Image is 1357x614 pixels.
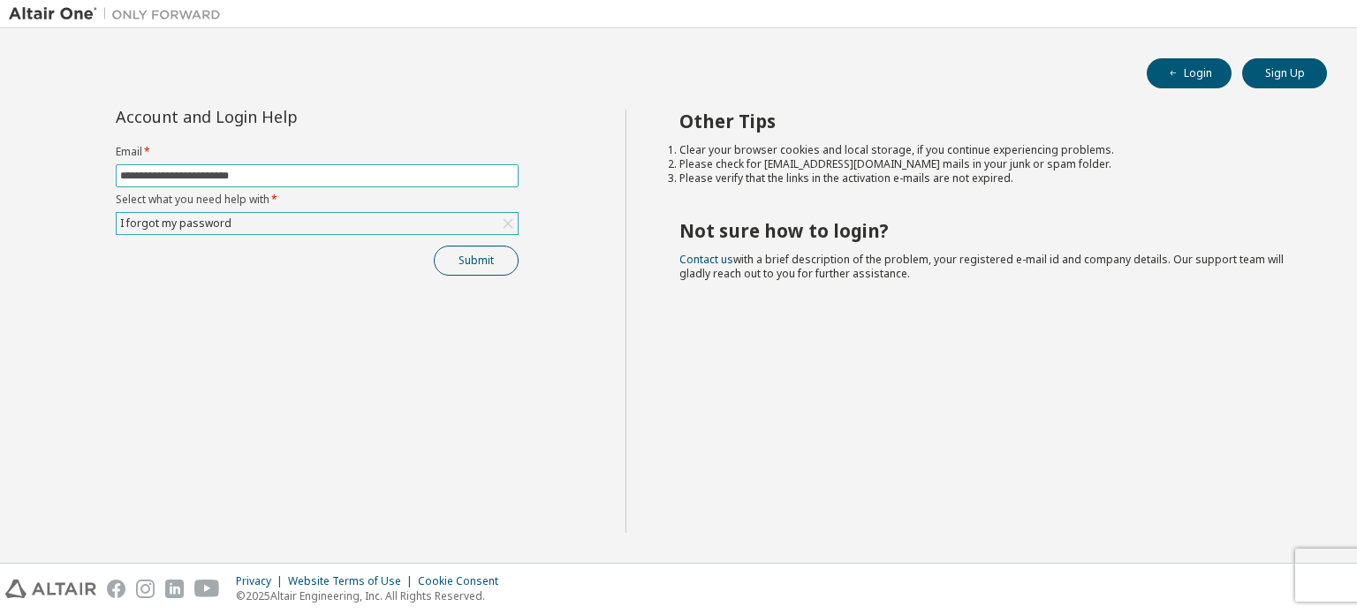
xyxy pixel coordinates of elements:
[136,580,155,598] img: instagram.svg
[194,580,220,598] img: youtube.svg
[679,157,1296,171] li: Please check for [EMAIL_ADDRESS][DOMAIN_NAME] mails in your junk or spam folder.
[236,574,288,588] div: Privacy
[116,145,519,159] label: Email
[116,193,519,207] label: Select what you need help with
[434,246,519,276] button: Submit
[679,171,1296,186] li: Please verify that the links in the activation e-mails are not expired.
[418,574,509,588] div: Cookie Consent
[107,580,125,598] img: facebook.svg
[116,110,438,124] div: Account and Login Help
[679,110,1296,133] h2: Other Tips
[118,214,234,233] div: I forgot my password
[117,213,518,234] div: I forgot my password
[679,252,1284,281] span: with a brief description of the problem, your registered e-mail id and company details. Our suppo...
[165,580,184,598] img: linkedin.svg
[1147,58,1232,88] button: Login
[679,252,733,267] a: Contact us
[1242,58,1327,88] button: Sign Up
[679,219,1296,242] h2: Not sure how to login?
[236,588,509,603] p: © 2025 Altair Engineering, Inc. All Rights Reserved.
[679,143,1296,157] li: Clear your browser cookies and local storage, if you continue experiencing problems.
[5,580,96,598] img: altair_logo.svg
[9,5,230,23] img: Altair One
[288,574,418,588] div: Website Terms of Use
